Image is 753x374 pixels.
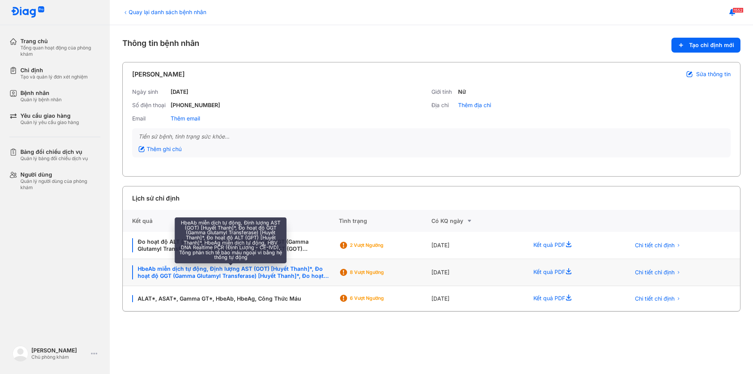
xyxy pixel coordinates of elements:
div: Kết quả [123,210,339,232]
span: Sửa thông tin [696,71,731,78]
span: Chi tiết chỉ định [635,295,675,302]
div: Tiền sử bệnh, tình trạng sức khỏe... [138,133,724,140]
div: Số điện thoại [132,102,167,109]
div: Có KQ ngày [431,216,524,226]
div: Thông tin bệnh nhân [122,38,740,53]
div: Chủ phòng khám [31,354,88,360]
div: Quản lý bảng đối chiếu dịch vụ [20,155,88,162]
div: Đo hoạt độ ALT (GPT) [Huyết Thanh]*, Đo hoạt độ GGT (Gamma Glutamyl Transferase) [Huyết Thanh]*, ... [132,238,329,252]
div: 8 Vượt ngưỡng [350,269,413,275]
span: Tạo chỉ định mới [689,42,734,49]
div: HbeAb miễn dịch tự động, Định lượng AST (GOT) [Huyết Thanh]*, Đo hoạt độ GGT (Gamma Glutamyl Tran... [132,265,329,279]
div: Bảng đối chiếu dịch vụ [20,148,88,155]
div: [PERSON_NAME] [31,347,88,354]
div: ALAT*, ASAT*, Gamma GT*, HbeAb, HbeAg, Công Thức Máu [132,295,329,302]
div: Tổng quan hoạt động của phòng khám [20,45,100,57]
div: Quản lý bệnh nhân [20,97,62,103]
div: Ngày sinh [132,88,167,95]
button: Chi tiết chỉ định [630,239,686,251]
div: Tạo và quản lý đơn xét nghiệm [20,74,88,80]
button: Tạo chỉ định mới [671,38,740,53]
div: Thêm địa chỉ [458,102,491,109]
div: Trang chủ [20,38,100,45]
div: Kết quả PDF [524,232,620,259]
div: Tình trạng [339,210,431,232]
span: 1552 [733,7,744,13]
button: Chi tiết chỉ định [630,293,686,305]
div: [DATE] [431,286,524,311]
img: logo [11,6,45,18]
div: [PERSON_NAME] [132,69,185,79]
div: Nữ [458,88,466,95]
div: Kết quả PDF [524,259,620,286]
div: Email [132,115,167,122]
div: Giới tính [431,88,455,95]
img: logo [13,346,28,361]
div: Kết quả PDF [524,286,620,311]
div: Quay lại danh sách bệnh nhân [122,8,206,16]
div: Thêm ghi chú [138,146,182,153]
div: Yêu cầu giao hàng [20,112,79,119]
div: 2 Vượt ngưỡng [350,242,413,248]
div: Người dùng [20,171,100,178]
button: Chi tiết chỉ định [630,266,686,278]
div: [DATE] [431,232,524,259]
div: Quản lý yêu cầu giao hàng [20,119,79,126]
div: Thêm email [171,115,200,122]
div: Lịch sử chỉ định [132,193,180,203]
div: Chỉ định [20,67,88,74]
div: [PHONE_NUMBER] [171,102,220,109]
span: Chi tiết chỉ định [635,269,675,276]
div: [DATE] [431,259,524,286]
div: 6 Vượt ngưỡng [350,295,413,301]
div: Địa chỉ [431,102,455,109]
div: [DATE] [171,88,188,95]
span: Chi tiết chỉ định [635,242,675,249]
div: Quản lý người dùng của phòng khám [20,178,100,191]
div: Bệnh nhân [20,89,62,97]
